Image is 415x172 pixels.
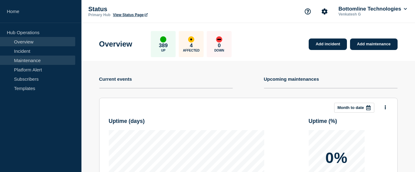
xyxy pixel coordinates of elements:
h1: Overview [99,40,132,48]
div: up [160,36,166,43]
p: Venkatesh G [337,12,402,16]
a: View Status Page [113,13,147,17]
p: 389 [159,43,168,49]
button: Bottomline Technologies [337,6,408,12]
button: Account settings [318,5,331,18]
p: 0 [218,43,221,49]
div: affected [188,36,194,43]
a: Add maintenance [350,38,397,50]
p: Affected [183,49,200,52]
h4: Upcoming maintenances [264,76,319,82]
div: down [216,36,222,43]
p: Down [214,49,224,52]
p: Up [161,49,165,52]
p: Status [88,6,213,13]
p: Month to date [338,105,364,110]
button: Support [301,5,314,18]
a: Add incident [309,38,347,50]
h3: Uptime ( % ) [309,118,337,124]
h3: Uptime ( days ) [109,118,145,124]
h4: Current events [99,76,132,82]
button: Month to date [334,103,374,113]
p: Primary Hub [88,13,110,17]
p: 4 [190,43,193,49]
p: 0% [325,151,348,165]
